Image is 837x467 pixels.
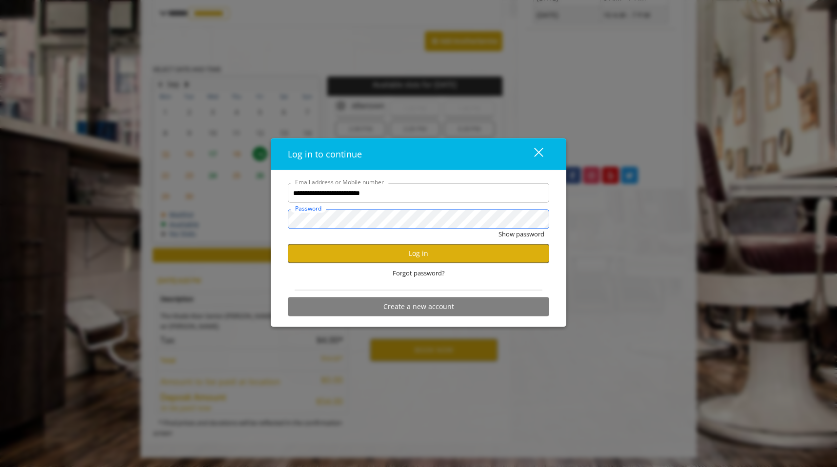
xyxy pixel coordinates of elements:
label: Email address or Mobile number [290,177,389,187]
button: Log in [288,244,549,263]
div: close dialog [523,147,542,161]
button: Show password [498,229,544,239]
button: close dialog [516,144,549,164]
label: Password [290,204,326,213]
button: Create a new account [288,297,549,316]
span: Forgot password? [393,268,445,278]
input: Email address or Mobile number [288,183,549,203]
span: Log in to continue [288,148,362,160]
input: Password [288,210,549,229]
